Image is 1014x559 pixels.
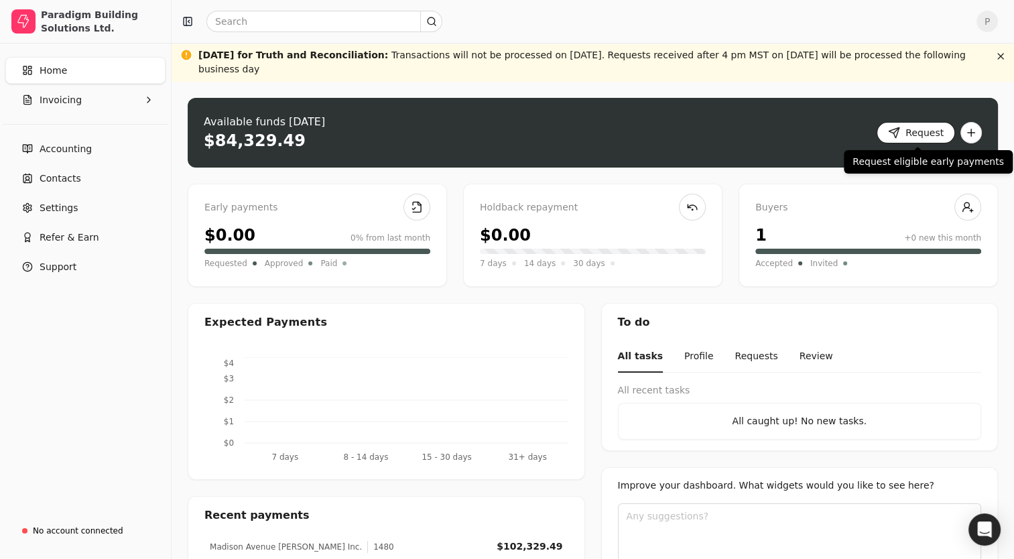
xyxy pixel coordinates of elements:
span: Contacts [40,172,81,186]
div: Holdback repayment [480,200,706,215]
div: Madison Avenue [PERSON_NAME] Inc. [210,541,362,553]
div: All recent tasks [618,383,982,397]
div: +0 new this month [904,232,981,244]
span: Invoicing [40,93,82,107]
div: All caught up! No new tasks. [629,414,970,428]
div: $102,329.49 [497,540,562,554]
input: Search [206,11,442,32]
div: Expected Payments [204,314,327,330]
div: Early payments [204,200,430,215]
span: Support [40,260,76,274]
tspan: $2 [224,395,234,405]
tspan: $4 [224,359,234,368]
tspan: 7 days [271,452,298,461]
span: Refer & Earn [40,231,99,245]
div: Improve your dashboard. What widgets would you like to see here? [618,479,982,493]
span: Invited [810,257,838,270]
div: Request eligible early payments [844,150,1013,174]
a: Contacts [5,165,166,192]
div: Buyers [755,200,981,215]
div: $0.00 [480,223,531,247]
span: Accepted [755,257,793,270]
button: P [976,11,998,32]
button: Requests [735,341,777,373]
span: Approved [265,257,304,270]
div: To do [602,304,998,341]
a: Accounting [5,135,166,162]
span: [DATE] for Truth and Reconciliation : [198,50,388,60]
div: $0.00 [204,223,255,247]
span: 14 days [524,257,556,270]
tspan: 31+ days [509,452,547,461]
div: 0% from last month [351,232,430,244]
span: 30 days [573,257,605,270]
button: All tasks [618,341,663,373]
tspan: $1 [224,417,234,426]
div: $84,329.49 [204,130,306,151]
div: Open Intercom Messenger [968,513,1001,546]
button: Invoicing [5,86,166,113]
div: 1 [755,223,767,247]
button: Support [5,253,166,280]
tspan: 8 - 14 days [343,452,388,461]
span: 7 days [480,257,507,270]
button: Refer & Earn [5,224,166,251]
button: Request [877,122,955,143]
span: Settings [40,201,78,215]
span: Paid [320,257,337,270]
a: Home [5,57,166,84]
tspan: 15 - 30 days [422,452,471,461]
div: Available funds [DATE] [204,114,325,130]
span: Accounting [40,142,92,156]
tspan: $3 [224,374,234,383]
span: Home [40,64,67,78]
div: 1480 [367,541,394,553]
a: No account connected [5,519,166,543]
div: No account connected [33,525,123,537]
div: Transactions will not be processed on [DATE]. Requests received after 4 pm MST on [DATE] will be ... [198,48,987,76]
button: Review [800,341,833,373]
span: Requested [204,257,247,270]
tspan: $0 [224,438,234,448]
div: Paradigm Building Solutions Ltd. [41,8,160,35]
a: Settings [5,194,166,221]
button: Profile [684,341,714,373]
div: Recent payments [188,497,584,534]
